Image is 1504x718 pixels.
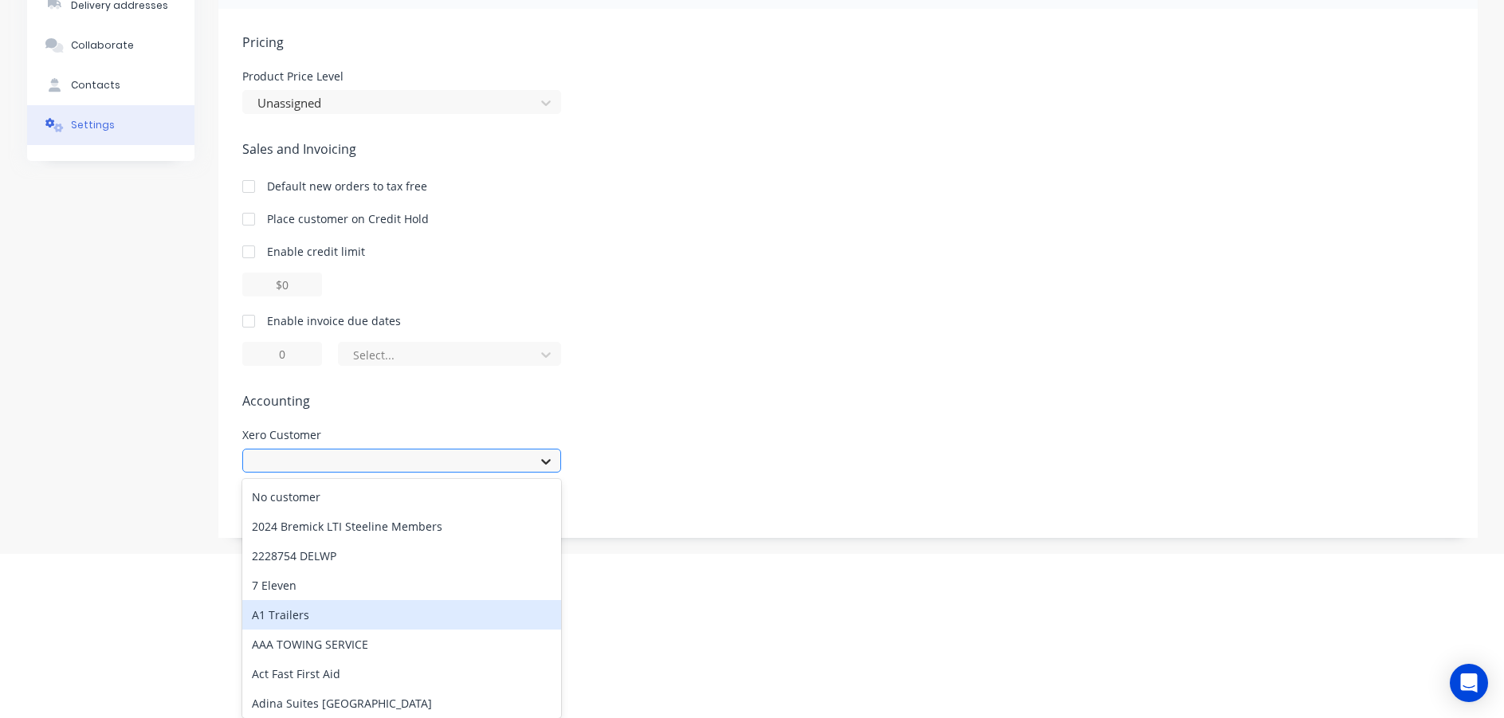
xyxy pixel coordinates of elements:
div: Enable invoice due dates [267,312,401,329]
div: Open Intercom Messenger [1450,664,1488,702]
div: A1 Trailers [242,600,561,630]
span: Sales and Invoicing [242,139,1454,159]
span: Accounting [242,391,1454,410]
div: Default new orders to tax free [267,178,427,194]
div: Place customer on Credit Hold [267,210,429,227]
div: 7 Eleven [242,571,561,600]
button: Collaborate [27,26,194,65]
button: Contacts [27,65,194,105]
div: Contacts [71,78,120,92]
div: 2024 Bremick LTI Steeline Members [242,512,561,541]
input: $0 [242,273,322,296]
div: Enable credit limit [267,243,365,260]
button: Settings [27,105,194,145]
div: 2228754 DELWP [242,541,561,571]
div: Collaborate [71,38,134,53]
input: 0 [242,342,322,366]
div: Select... [353,347,525,363]
div: Adina Suites [GEOGRAPHIC_DATA] [242,689,561,718]
div: No customer [242,482,561,512]
span: Pricing [242,33,1454,52]
div: Product Price Level [242,71,561,82]
div: AAA TOWING SERVICE [242,630,561,659]
div: Settings [71,118,115,132]
div: Xero Customer [242,430,561,441]
div: Act Fast First Aid [242,659,561,689]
